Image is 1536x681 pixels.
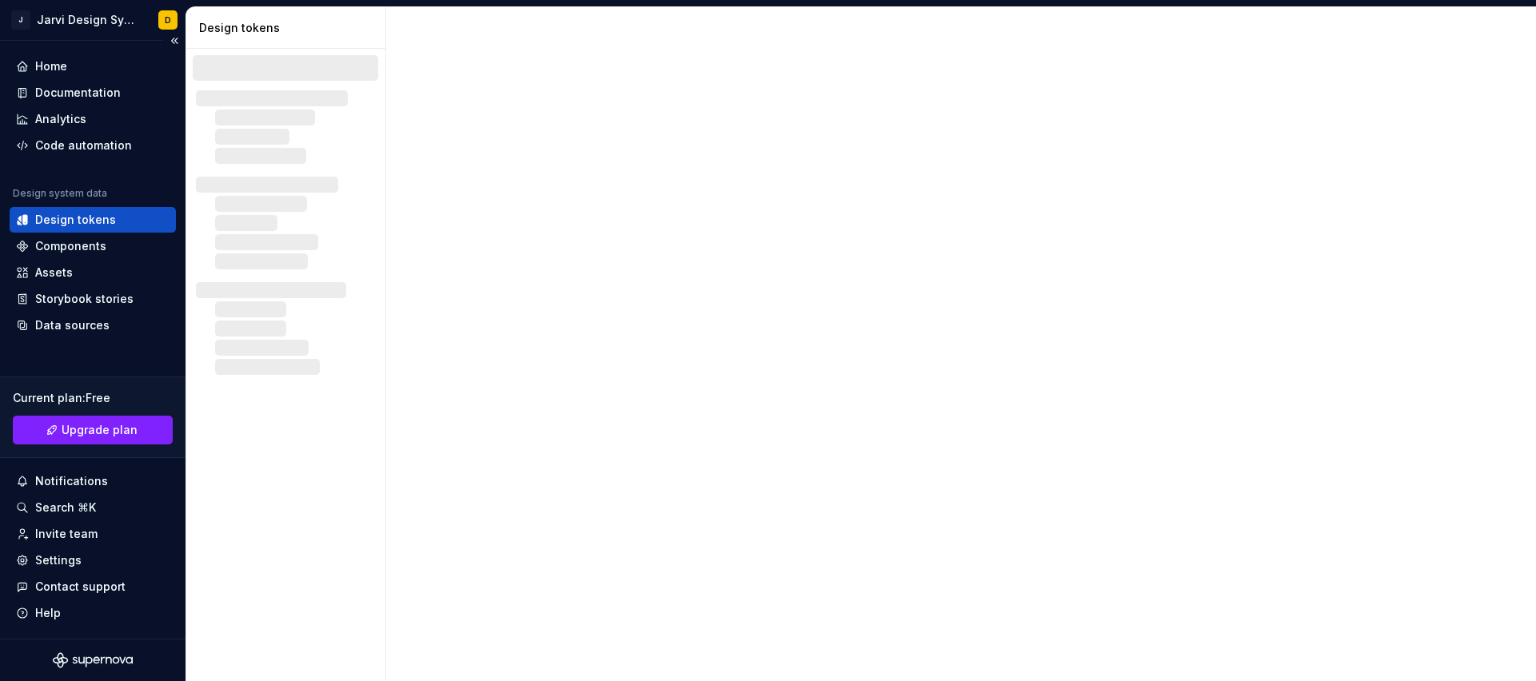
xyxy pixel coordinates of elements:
[62,422,138,438] span: Upgrade plan
[35,291,134,307] div: Storybook stories
[35,579,126,595] div: Contact support
[10,233,176,259] a: Components
[35,605,61,621] div: Help
[35,238,106,254] div: Components
[53,652,133,668] svg: Supernova Logo
[10,313,176,338] a: Data sources
[10,80,176,106] a: Documentation
[35,85,121,101] div: Documentation
[163,30,186,52] button: Collapse sidebar
[35,526,98,542] div: Invite team
[10,548,176,573] a: Settings
[10,574,176,599] button: Contact support
[199,20,379,36] div: Design tokens
[35,317,110,333] div: Data sources
[35,500,96,516] div: Search ⌘K
[35,137,132,153] div: Code automation
[10,207,176,233] a: Design tokens
[13,416,173,444] a: Upgrade plan
[35,473,108,489] div: Notifications
[37,12,139,28] div: Jarvi Design System
[35,58,67,74] div: Home
[10,106,176,132] a: Analytics
[10,495,176,520] button: Search ⌘K
[10,600,176,626] button: Help
[35,265,73,281] div: Assets
[35,552,82,568] div: Settings
[3,2,182,37] button: JJarvi Design SystemD
[10,286,176,312] a: Storybook stories
[165,14,171,26] div: D
[11,10,30,30] div: J
[10,468,176,494] button: Notifications
[10,133,176,158] a: Code automation
[13,390,173,406] div: Current plan : Free
[10,260,176,285] a: Assets
[35,111,86,127] div: Analytics
[10,54,176,79] a: Home
[10,521,176,547] a: Invite team
[35,212,116,228] div: Design tokens
[13,187,107,200] div: Design system data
